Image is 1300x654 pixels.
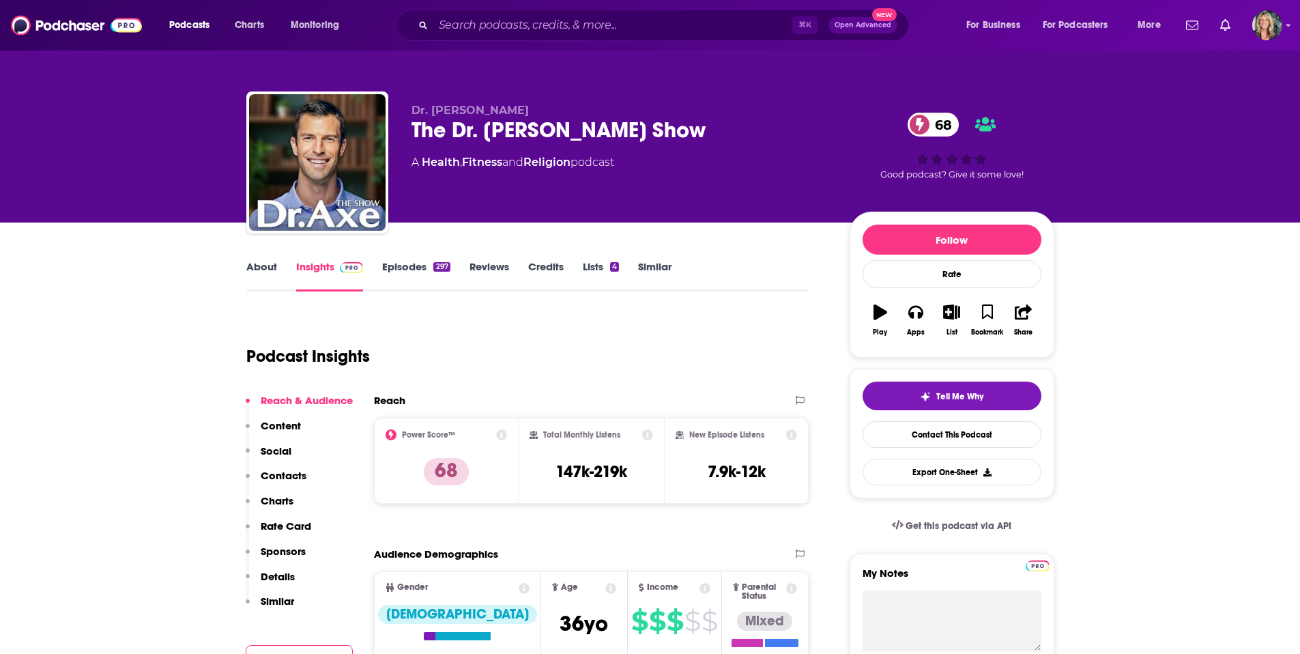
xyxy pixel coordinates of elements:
a: 68 [908,113,959,137]
h2: Audience Demographics [374,548,498,560]
img: Podchaser - Follow, Share and Rate Podcasts [11,12,142,38]
div: Share [1014,328,1032,337]
a: Get this podcast via API [881,509,1023,543]
button: Sponsors [246,545,306,570]
button: Play [863,296,898,345]
span: For Podcasters [1043,16,1108,35]
button: Open AdvancedNew [828,17,897,33]
span: $ [649,610,665,632]
a: InsightsPodchaser Pro [296,260,364,292]
img: tell me why sparkle [920,391,931,402]
button: tell me why sparkleTell Me Why [863,382,1041,410]
a: Contact This Podcast [863,421,1041,448]
p: Similar [261,595,294,608]
p: Reach & Audience [261,394,353,407]
a: Pro website [1026,558,1050,571]
button: Similar [246,595,294,620]
span: Gender [397,583,428,592]
h2: Total Monthly Listens [543,430,620,440]
a: Fitness [462,156,502,169]
img: Podchaser Pro [340,262,364,273]
div: 68Good podcast? Give it some love! [850,104,1054,188]
span: Good podcast? Give it some love! [880,169,1024,180]
span: Age [561,583,578,592]
button: Social [246,444,291,470]
button: Rate Card [246,520,311,545]
a: Health [422,156,460,169]
button: open menu [1128,14,1178,36]
a: Show notifications dropdown [1215,14,1236,37]
button: Export One-Sheet [863,459,1041,485]
button: List [934,296,969,345]
span: More [1138,16,1161,35]
div: A podcast [411,154,614,171]
span: $ [684,610,700,632]
div: 4 [610,262,619,272]
span: Monitoring [291,16,339,35]
span: Dr. [PERSON_NAME] [411,104,529,117]
span: Income [647,583,678,592]
button: Bookmark [970,296,1005,345]
button: Contacts [246,469,306,494]
span: and [502,156,523,169]
button: Show profile menu [1252,10,1282,40]
div: Apps [907,328,925,337]
h1: Podcast Insights [246,346,370,367]
h3: 7.9k-12k [708,461,766,482]
a: Religion [523,156,570,169]
div: Rate [863,260,1041,288]
span: Charts [235,16,264,35]
a: Credits [528,260,564,292]
span: Logged in as lisa.beech [1252,10,1282,40]
button: Share [1005,296,1041,345]
span: Get this podcast via API [906,520,1011,532]
span: , [460,156,462,169]
span: 36 yo [560,610,608,637]
span: Parental Status [742,583,784,601]
h3: 147k-219k [555,461,627,482]
button: open menu [1034,14,1128,36]
span: $ [667,610,683,632]
p: 68 [424,458,469,485]
div: Mixed [737,612,792,631]
span: $ [702,610,717,632]
span: $ [631,610,648,632]
button: Details [246,570,295,595]
div: 297 [433,262,450,272]
a: Lists4 [583,260,619,292]
div: Play [873,328,887,337]
a: Episodes297 [382,260,450,292]
img: User Profile [1252,10,1282,40]
h2: New Episode Listens [689,430,764,440]
img: Podchaser Pro [1026,560,1050,571]
div: Search podcasts, credits, & more... [409,10,922,41]
button: Charts [246,494,293,520]
p: Social [261,444,291,457]
span: Open Advanced [835,22,891,29]
button: Content [246,419,301,444]
input: Search podcasts, credits, & more... [433,14,792,36]
img: The Dr. Josh Axe Show [249,94,386,231]
div: List [947,328,957,337]
span: Podcasts [169,16,210,35]
button: Follow [863,225,1041,255]
a: Reviews [470,260,509,292]
button: open menu [160,14,227,36]
a: Show notifications dropdown [1181,14,1204,37]
button: Apps [898,296,934,345]
p: Sponsors [261,545,306,558]
p: Contacts [261,469,306,482]
p: Content [261,419,301,432]
button: open menu [281,14,357,36]
h2: Reach [374,394,405,407]
a: Similar [638,260,671,292]
span: New [872,8,897,21]
span: For Business [966,16,1020,35]
p: Rate Card [261,520,311,532]
p: Details [261,570,295,583]
label: My Notes [863,567,1041,591]
span: ⌘ K [792,16,818,34]
div: [DEMOGRAPHIC_DATA] [378,605,537,624]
